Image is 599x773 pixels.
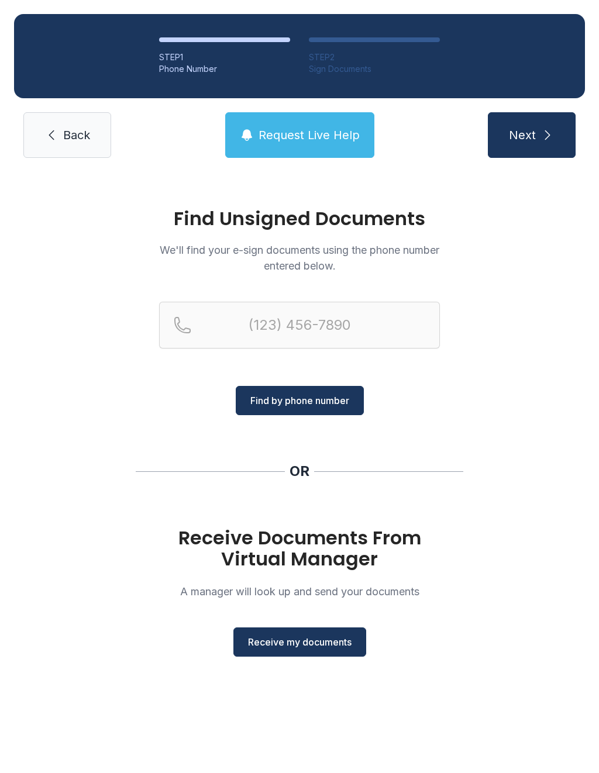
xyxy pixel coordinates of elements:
span: Back [63,127,90,143]
span: Find by phone number [250,394,349,408]
h1: Receive Documents From Virtual Manager [159,527,440,570]
div: STEP 1 [159,51,290,63]
p: A manager will look up and send your documents [159,584,440,599]
div: OR [290,462,309,481]
div: Sign Documents [309,63,440,75]
div: STEP 2 [309,51,440,63]
h1: Find Unsigned Documents [159,209,440,228]
input: Reservation phone number [159,302,440,348]
span: Receive my documents [248,635,352,649]
span: Request Live Help [259,127,360,143]
div: Phone Number [159,63,290,75]
span: Next [509,127,536,143]
p: We'll find your e-sign documents using the phone number entered below. [159,242,440,274]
